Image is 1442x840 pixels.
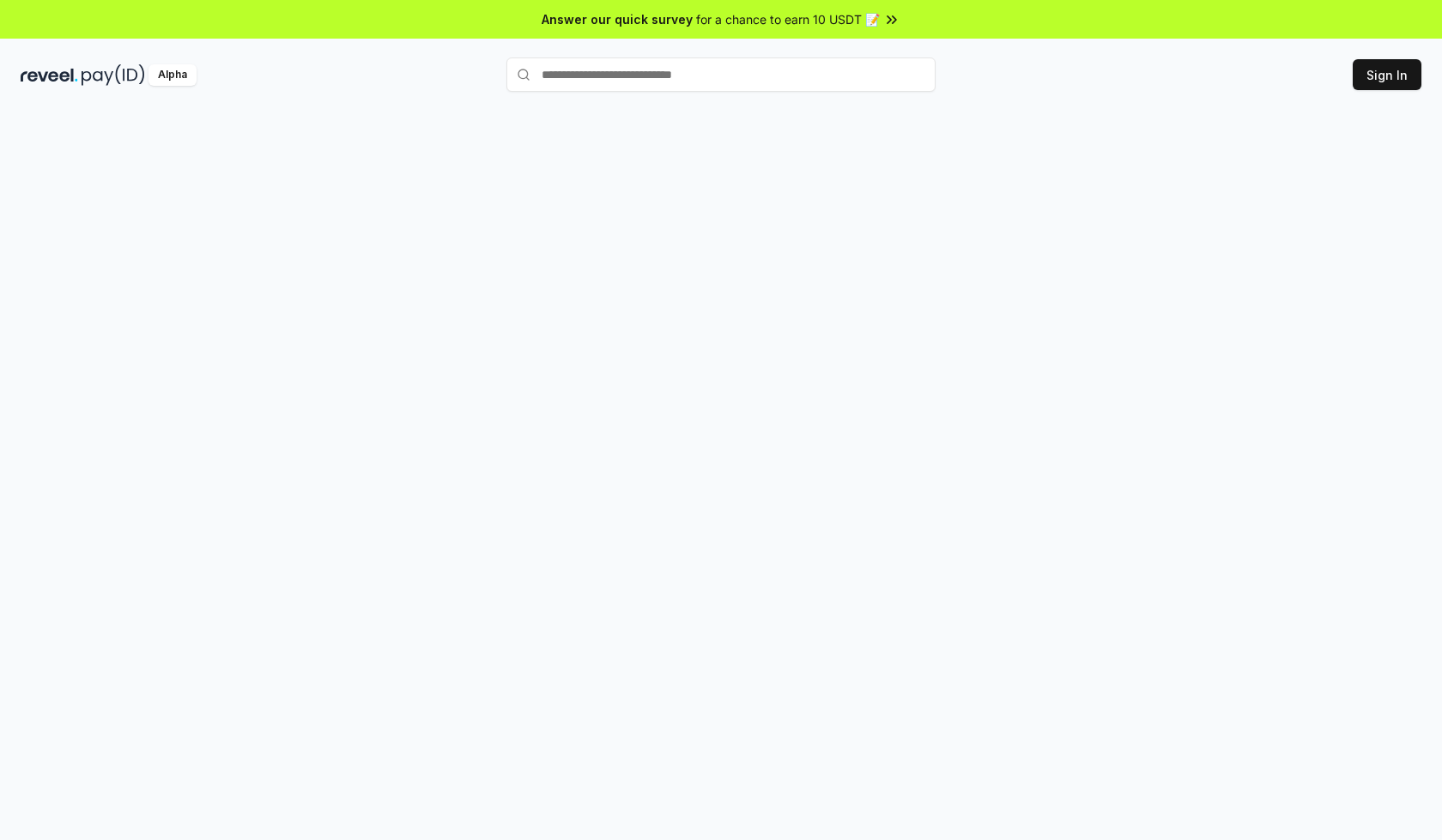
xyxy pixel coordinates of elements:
[1353,59,1421,90] button: Sign In
[542,10,693,28] span: Answer our quick survey
[148,64,197,86] div: Alpha
[696,10,880,28] span: for a chance to earn 10 USDT 📝
[82,64,145,86] img: pay_id
[21,64,78,86] img: reveel_dark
